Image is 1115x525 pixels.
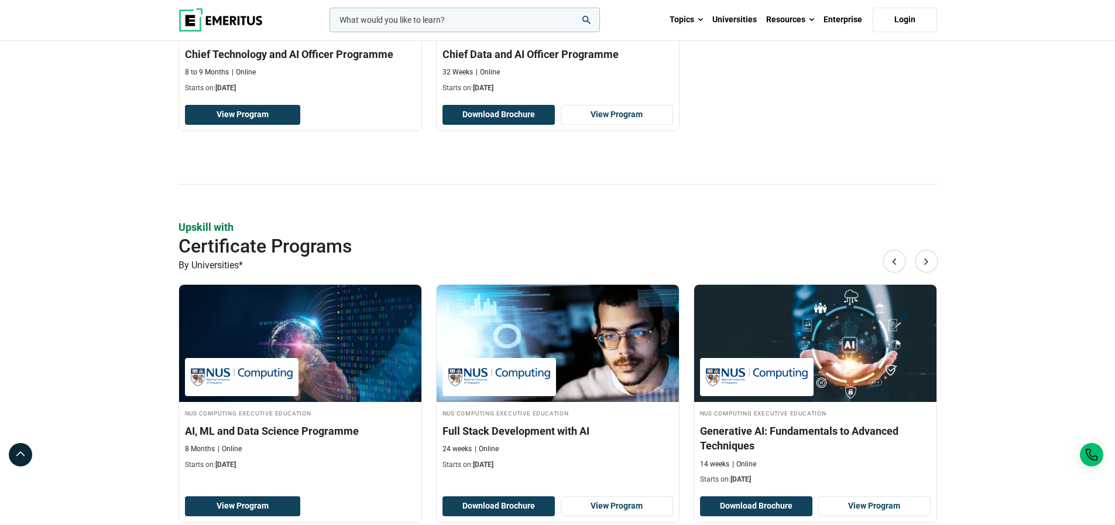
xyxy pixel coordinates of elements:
p: Online [476,67,500,77]
h3: Generative AI: Fundamentals to Advanced Techniques [700,424,931,453]
button: Download Brochure [442,105,555,125]
a: Coding Course by NUS Computing Executive Education - December 23, 2025 NUS Computing Executive Ed... [437,285,679,476]
h4: NUS Computing Executive Education [442,408,673,418]
p: 8 to 9 Months [185,67,229,77]
span: [DATE] [473,84,493,92]
p: Online [732,459,756,469]
p: 8 Months [185,444,215,454]
p: Starts on: [700,475,931,485]
h4: NUS Computing Executive Education [185,408,416,418]
h3: Chief Technology and AI Officer Programme [185,47,416,62]
img: NUS Computing Executive Education [706,364,808,390]
h3: Chief Data and AI Officer Programme [442,47,673,62]
img: AI, ML and Data Science Programme | Online AI and Machine Learning Course [179,285,421,402]
span: [DATE] [215,84,236,92]
p: 14 weeks [700,459,729,469]
a: Technology Course by NUS Computing Executive Education - December 23, 2025 NUS Computing Executiv... [694,285,936,490]
a: View Program [818,496,931,516]
p: Starts on: [442,83,673,93]
span: [DATE] [730,475,751,483]
a: View Program [185,496,300,516]
p: Starts on: [442,460,673,470]
p: 24 weeks [442,444,472,454]
span: [DATE] [473,461,493,469]
a: Login [873,8,937,32]
a: AI and Machine Learning Course by NUS Computing Executive Education - December 23, 2025 NUS Compu... [179,285,421,476]
p: Upskill with [179,220,937,234]
p: Online [475,444,499,454]
img: NUS Computing Executive Education [191,364,293,390]
img: Generative AI: Fundamentals to Advanced Techniques | Online Technology Course [694,285,936,402]
p: Starts on: [185,83,416,93]
img: Full Stack Development with AI | Online Coding Course [437,285,679,402]
input: woocommerce-product-search-field-0 [330,8,600,32]
a: View Program [561,496,673,516]
span: [DATE] [215,461,236,469]
h3: Full Stack Development with AI [442,424,673,438]
p: Starts on: [185,460,416,470]
p: Online [218,444,242,454]
button: Download Brochure [700,496,812,516]
button: Previous [883,250,906,273]
a: View Program [185,105,300,125]
a: View Program [561,105,673,125]
button: Download Brochure [442,496,555,516]
p: By Universities* [179,258,937,273]
img: NUS Computing Executive Education [448,364,550,390]
h4: NUS Computing Executive Education [700,408,931,418]
p: Online [232,67,256,77]
button: Next [915,250,938,273]
h2: Certificate Programs [179,234,861,258]
h3: AI, ML and Data Science Programme [185,424,416,438]
p: 32 Weeks [442,67,473,77]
